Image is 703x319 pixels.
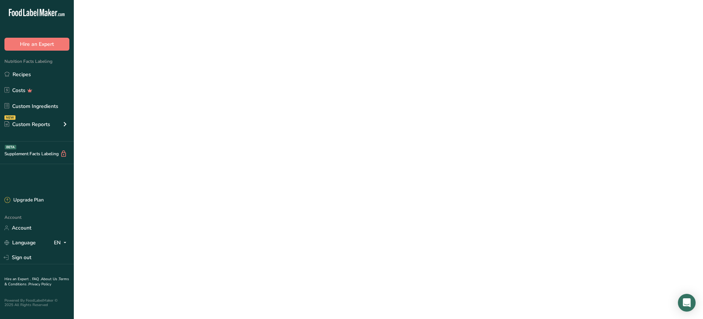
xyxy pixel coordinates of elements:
div: Upgrade Plan [4,197,44,204]
a: Terms & Conditions . [4,276,69,287]
div: Open Intercom Messenger [678,294,696,312]
div: Powered By FoodLabelMaker © 2025 All Rights Reserved [4,298,69,307]
a: FAQ . [32,276,41,282]
a: Language [4,236,36,249]
div: NEW [4,115,15,120]
a: Privacy Policy [28,282,51,287]
a: Hire an Expert . [4,276,31,282]
button: Hire an Expert [4,38,69,51]
div: BETA [5,145,16,149]
div: Custom Reports [4,121,50,128]
div: EN [54,238,69,247]
a: About Us . [41,276,59,282]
